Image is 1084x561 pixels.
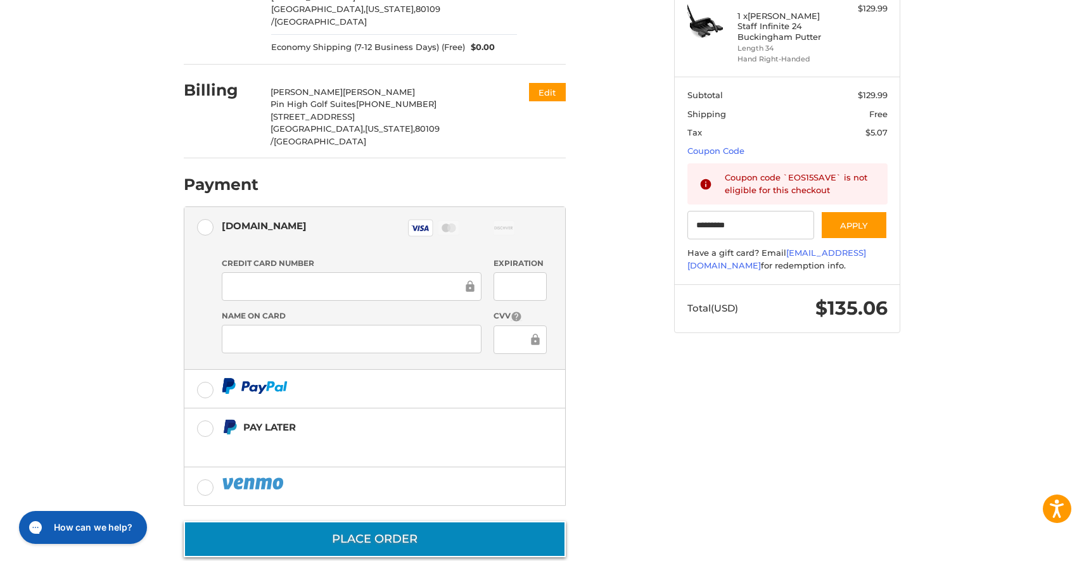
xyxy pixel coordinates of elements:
[365,123,415,134] span: [US_STATE],
[222,310,481,322] label: Name on Card
[271,123,365,134] span: [GEOGRAPHIC_DATA],
[222,476,286,491] img: PayPal icon
[271,4,440,27] span: 80109 /
[725,172,876,196] div: Coupon code `EOS15SAVE` is not eligible for this checkout
[13,507,151,548] iframe: Gorgias live chat messenger
[687,109,726,119] span: Shipping
[366,4,416,14] span: [US_STATE],
[687,211,815,239] input: Gift Certificate or Coupon Code
[815,296,888,320] span: $135.06
[274,136,366,146] span: [GEOGRAPHIC_DATA]
[687,146,744,156] a: Coupon Code
[838,3,888,15] div: $129.99
[869,109,888,119] span: Free
[687,302,738,314] span: Total (USD)
[465,41,495,54] span: $0.00
[184,175,258,194] h2: Payment
[494,258,546,269] label: Expiration
[737,43,834,54] li: Length 34
[222,378,288,394] img: PayPal icon
[687,248,866,270] a: [EMAIL_ADDRESS][DOMAIN_NAME]
[737,11,834,42] h4: 1 x [PERSON_NAME] Staff Infinite 24 Buckingham Putter
[271,123,440,146] span: 80109 /
[184,80,258,100] h2: Billing
[222,441,487,451] iframe: PayPal Message 1
[343,87,415,97] span: [PERSON_NAME]
[820,211,888,239] button: Apply
[271,99,356,109] span: Pin High Golf Suites
[271,87,343,97] span: [PERSON_NAME]
[222,419,238,435] img: Pay Later icon
[687,127,702,137] span: Tax
[184,521,566,557] button: Place Order
[529,83,566,101] button: Edit
[271,41,465,54] span: Economy Shipping (7-12 Business Days) (Free)
[274,16,367,27] span: [GEOGRAPHIC_DATA]
[494,310,546,322] label: CVV
[687,247,888,272] div: Have a gift card? Email for redemption info.
[687,90,723,100] span: Subtotal
[222,215,307,236] div: [DOMAIN_NAME]
[737,54,834,65] li: Hand Right-Handed
[222,258,481,269] label: Credit Card Number
[243,417,486,438] div: Pay Later
[356,99,437,109] span: [PHONE_NUMBER]
[858,90,888,100] span: $129.99
[865,127,888,137] span: $5.07
[271,111,355,122] span: [STREET_ADDRESS]
[271,4,366,14] span: [GEOGRAPHIC_DATA],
